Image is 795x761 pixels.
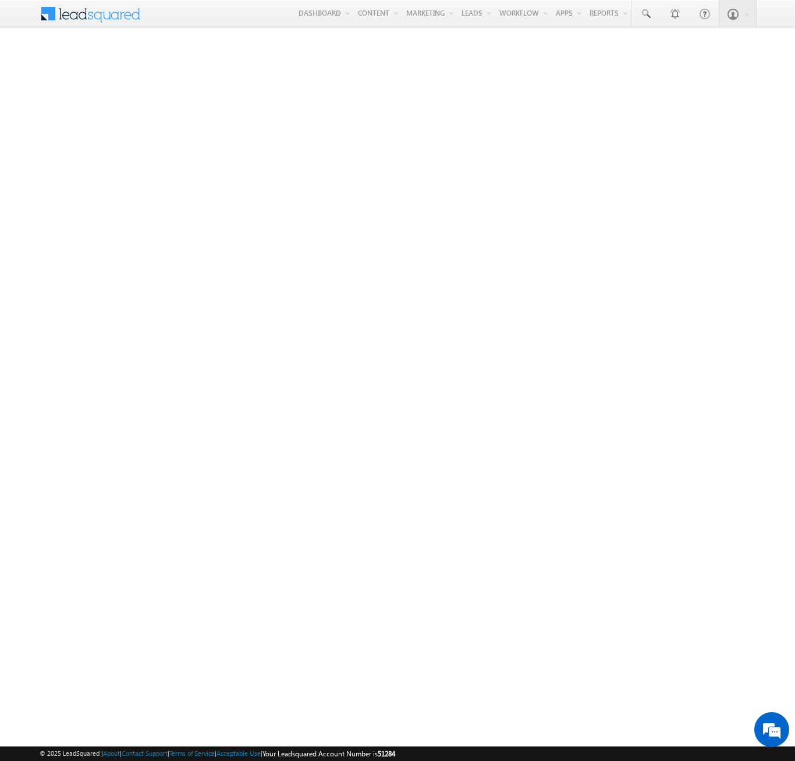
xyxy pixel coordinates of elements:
[40,748,395,759] span: © 2025 LeadSquared | | | | |
[122,749,168,757] a: Contact Support
[217,749,261,757] a: Acceptable Use
[103,749,120,757] a: About
[378,749,395,758] span: 51284
[169,749,215,757] a: Terms of Service
[262,749,395,758] span: Your Leadsquared Account Number is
